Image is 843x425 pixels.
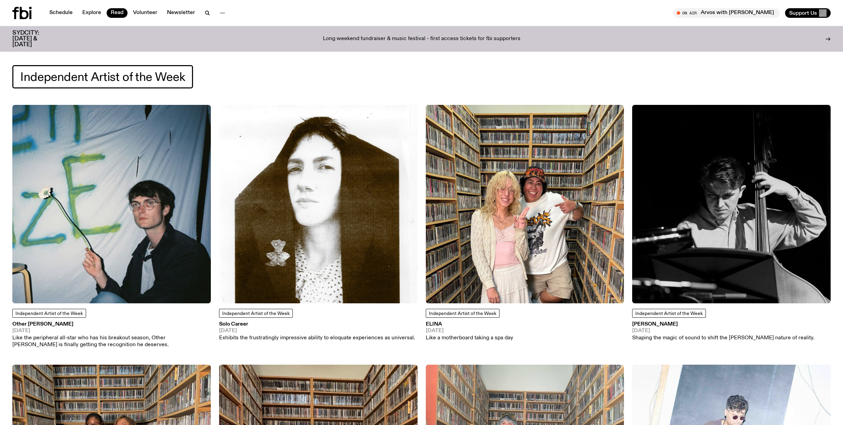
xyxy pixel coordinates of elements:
span: Independent Artist of the Week [15,311,83,316]
span: [DATE] [632,328,815,333]
span: Independent Artist of the Week [429,311,496,316]
h3: [PERSON_NAME] [632,322,815,327]
a: Volunteer [129,8,161,18]
span: [DATE] [219,328,415,333]
img: Black and white photo of musician Jacques Emery playing his double bass reading sheet music. [632,105,831,303]
a: Read [107,8,128,18]
span: Support Us [789,10,817,16]
h3: SYDCITY: [DATE] & [DATE] [12,30,56,48]
a: Newsletter [163,8,199,18]
span: Independent Artist of the Week [635,311,703,316]
h3: Solo Career [219,322,415,327]
span: [DATE] [426,328,513,333]
a: [PERSON_NAME][DATE]Shaping the magic of sound to shift the [PERSON_NAME] nature of reality. [632,322,815,342]
img: Other Joe sits to the right of frame, eyes acast, holding a flower with a long stem. He is sittin... [12,105,211,303]
p: Exhibits the frustratingly impressive ability to eloquate experiences as universal. [219,335,415,341]
h3: Other [PERSON_NAME] [12,322,211,327]
a: Schedule [45,8,77,18]
a: Independent Artist of the Week [219,309,293,318]
p: Long weekend fundraiser & music festival - first access tickets for fbi supporters [323,36,520,42]
a: Independent Artist of the Week [632,309,706,318]
p: Like a motherboard taking a spa day [426,335,513,341]
a: Solo Career[DATE]Exhibits the frustratingly impressive ability to eloquate experiences as universal. [219,322,415,342]
a: ELINA[DATE]Like a motherboard taking a spa day [426,322,513,342]
a: Independent Artist of the Week [12,309,86,318]
img: A slightly sepia tinged, black and white portrait of Solo Career. She is looking at the camera wi... [219,105,418,303]
a: Independent Artist of the Week [426,309,499,318]
h3: ELINA [426,322,513,327]
span: Independent Artist of the Week [20,70,185,84]
a: Other [PERSON_NAME][DATE]Like the peripheral all-star who has his breakout season, Other [PERSON_... [12,322,211,348]
p: Shaping the magic of sound to shift the [PERSON_NAME] nature of reality. [632,335,815,341]
button: Support Us [785,8,831,18]
a: Explore [78,8,105,18]
p: Like the peripheral all-star who has his breakout season, Other [PERSON_NAME] is finally getting ... [12,335,211,348]
span: Independent Artist of the Week [222,311,290,316]
button: On AirArvos with [PERSON_NAME] [673,8,780,18]
span: [DATE] [12,328,211,333]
